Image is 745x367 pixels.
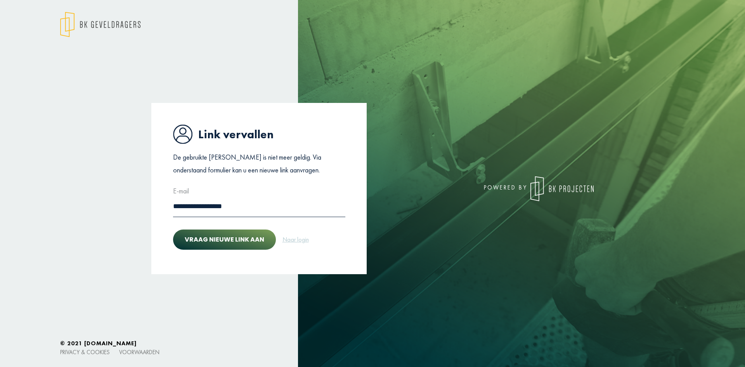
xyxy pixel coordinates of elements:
img: icon [173,124,192,144]
img: logo [530,176,594,201]
img: logo [60,12,140,37]
h1: Link vervallen [173,124,345,144]
a: Privacy & cookies [60,348,110,356]
label: E-mail [173,185,189,197]
p: De gebruikte [PERSON_NAME] is niet meer geldig. Via onderstaand formulier kan u een nieuwe link a... [173,151,345,176]
a: Naar login [282,235,309,245]
h6: © 2021 [DOMAIN_NAME] [60,340,685,347]
button: Vraag nieuwe link aan [173,230,276,250]
a: Voorwaarden [119,348,159,356]
div: powered by [378,176,594,201]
